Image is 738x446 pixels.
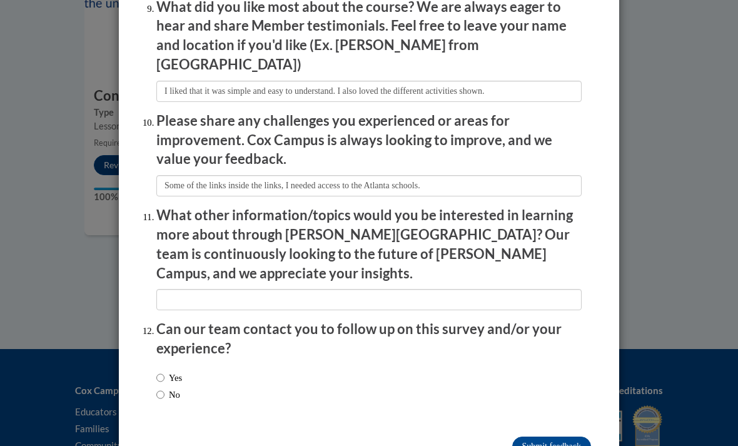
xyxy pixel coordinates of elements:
label: No [156,388,180,402]
label: Yes [156,371,182,385]
input: Yes [156,371,164,385]
p: Can our team contact you to follow up on this survey and/or your experience? [156,320,582,358]
p: What other information/topics would you be interested in learning more about through [PERSON_NAME... [156,206,582,283]
p: Please share any challenges you experienced or areas for improvement. Cox Campus is always lookin... [156,111,582,169]
input: No [156,388,164,402]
